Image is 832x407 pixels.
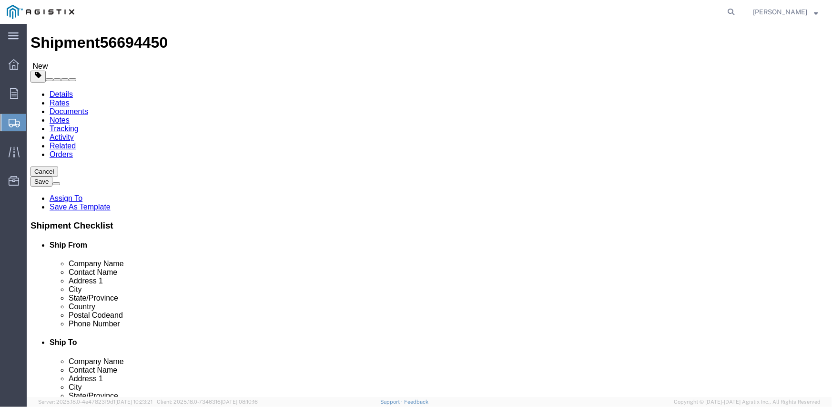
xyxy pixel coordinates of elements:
[7,5,74,19] img: logo
[380,399,404,405] a: Support
[221,399,258,405] span: [DATE] 08:10:16
[27,24,832,397] iframe: FS Legacy Container
[404,399,428,405] a: Feedback
[157,399,258,405] span: Client: 2025.18.0-7346316
[38,399,152,405] span: Server: 2025.18.0-4e47823f9d1
[115,399,152,405] span: [DATE] 10:23:21
[752,6,819,18] button: [PERSON_NAME]
[753,7,807,17] span: Chantelle Bower
[674,398,821,406] span: Copyright © [DATE]-[DATE] Agistix Inc., All Rights Reserved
